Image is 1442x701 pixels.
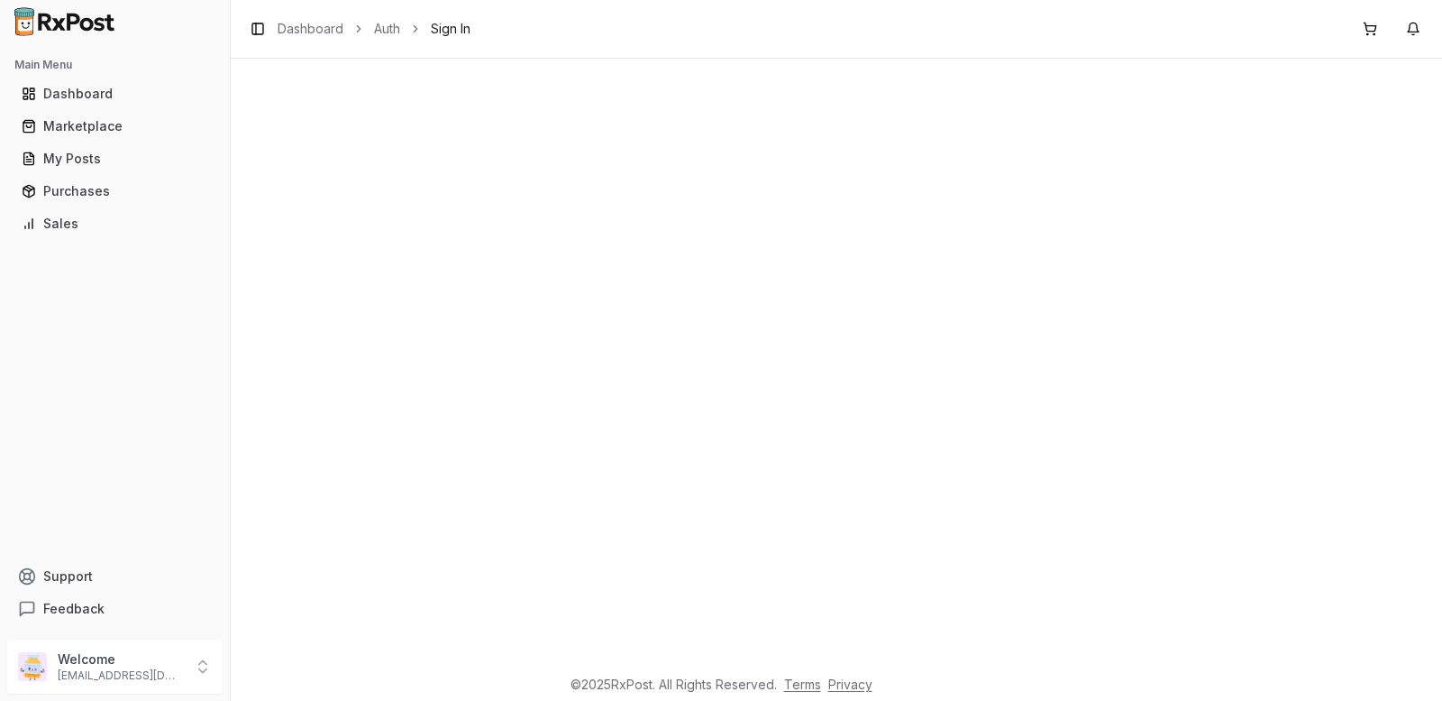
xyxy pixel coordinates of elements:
img: RxPost Logo [7,7,123,36]
p: Welcome [58,650,183,669]
div: Purchases [22,182,208,200]
button: Marketplace [7,112,223,141]
div: Marketplace [22,117,208,135]
div: Dashboard [22,85,208,103]
a: Privacy [828,677,872,692]
nav: breadcrumb [278,20,470,38]
a: Sales [14,208,215,240]
button: Feedback [7,593,223,625]
a: My Posts [14,143,215,175]
img: User avatar [18,652,47,681]
button: Support [7,560,223,593]
span: Sign In [431,20,470,38]
button: Purchases [7,177,223,206]
a: Purchases [14,175,215,208]
a: Dashboard [14,78,215,110]
div: My Posts [22,150,208,168]
a: Auth [374,20,400,38]
a: Dashboard [278,20,343,38]
p: [EMAIL_ADDRESS][DOMAIN_NAME] [58,669,183,683]
div: Sales [22,215,208,233]
span: Feedback [43,600,105,618]
a: Marketplace [14,110,215,143]
button: Dashboard [7,79,223,108]
a: Terms [784,677,821,692]
h2: Main Menu [14,58,215,72]
button: My Posts [7,144,223,173]
button: Sales [7,209,223,238]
